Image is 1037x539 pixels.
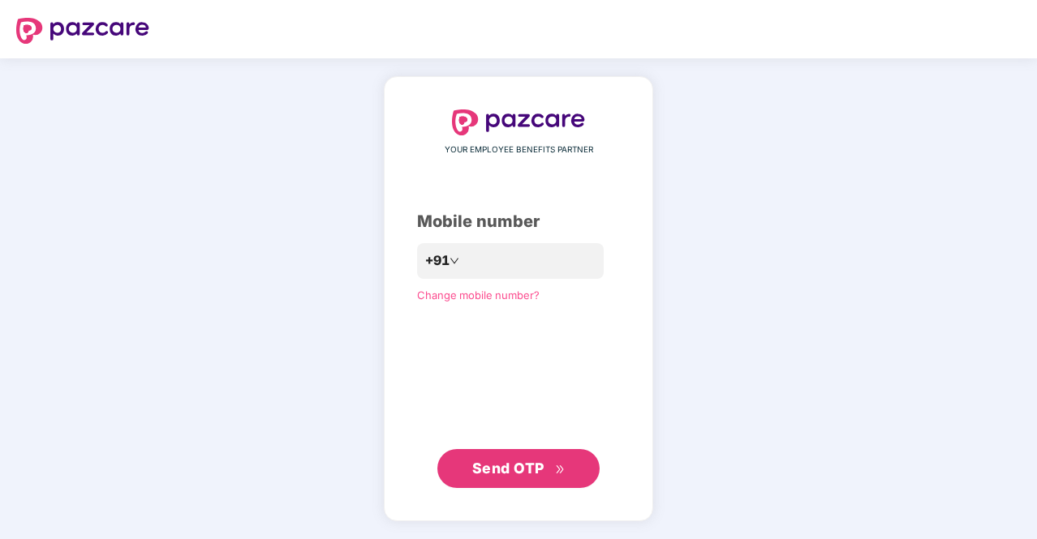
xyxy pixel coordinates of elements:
[437,449,600,488] button: Send OTPdouble-right
[452,109,585,135] img: logo
[555,464,566,475] span: double-right
[472,460,544,477] span: Send OTP
[425,250,450,271] span: +91
[417,289,540,302] a: Change mobile number?
[445,143,593,156] span: YOUR EMPLOYEE BENEFITS PARTNER
[450,256,459,266] span: down
[417,209,620,234] div: Mobile number
[16,18,149,44] img: logo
